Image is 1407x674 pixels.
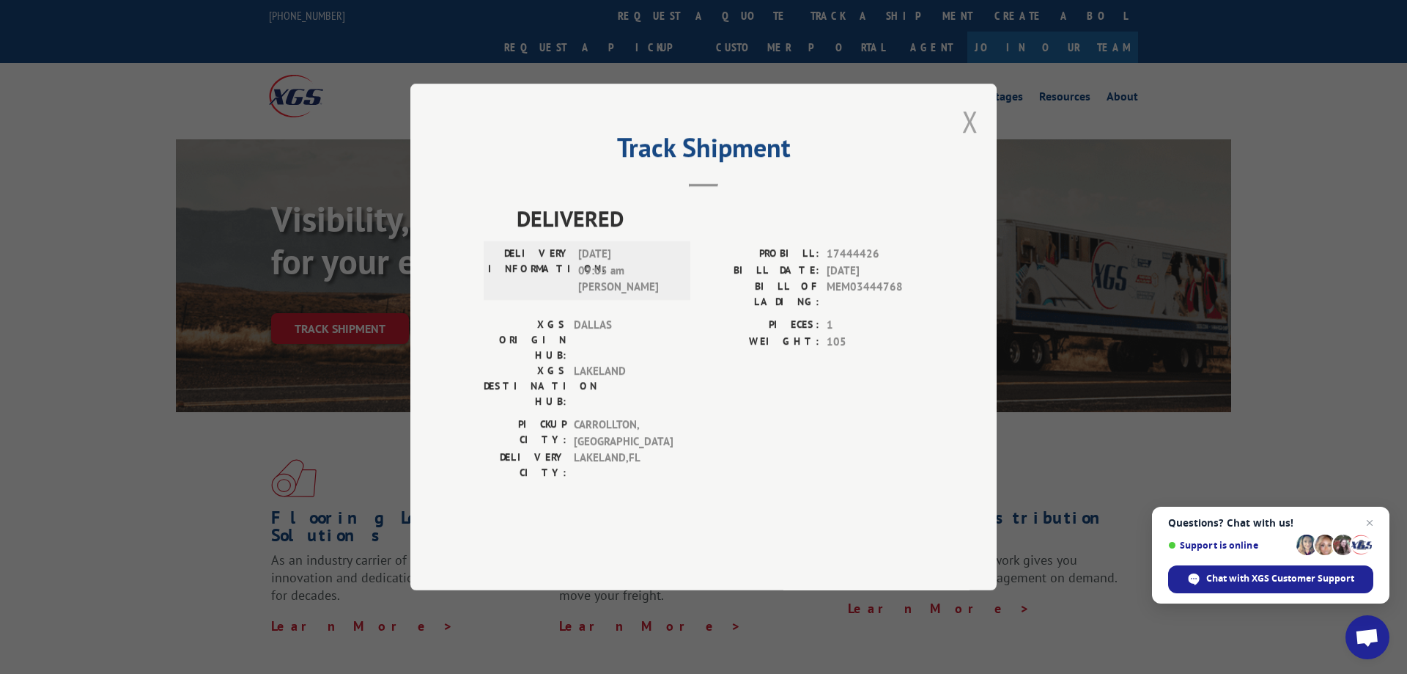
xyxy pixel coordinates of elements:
span: 17444426 [827,246,923,263]
span: 1 [827,317,923,334]
label: PROBILL: [703,246,819,263]
button: Close modal [962,102,978,141]
label: XGS DESTINATION HUB: [484,363,566,409]
div: Open chat [1345,615,1389,659]
span: DALLAS [574,317,673,363]
span: 105 [827,334,923,351]
div: Chat with XGS Customer Support [1168,565,1373,593]
span: CARROLLTON , [GEOGRAPHIC_DATA] [574,417,673,450]
label: DELIVERY CITY: [484,450,566,480]
label: XGS ORIGIN HUB: [484,317,566,363]
label: DELIVERY INFORMATION: [488,246,571,296]
label: BILL DATE: [703,263,819,279]
label: WEIGHT: [703,334,819,351]
span: Close chat [1361,514,1378,532]
span: Questions? Chat with us! [1168,517,1373,529]
label: PICKUP CITY: [484,417,566,450]
span: LAKELAND , FL [574,450,673,480]
span: DELIVERED [517,202,923,235]
label: PIECES: [703,317,819,334]
span: Support is online [1168,540,1291,551]
span: [DATE] [827,263,923,279]
label: BILL OF LADING: [703,279,819,309]
span: LAKELAND [574,363,673,409]
span: Chat with XGS Customer Support [1206,572,1354,585]
span: MEM03444768 [827,279,923,309]
span: [DATE] 09:05 am [PERSON_NAME] [578,246,677,296]
h2: Track Shipment [484,137,923,165]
